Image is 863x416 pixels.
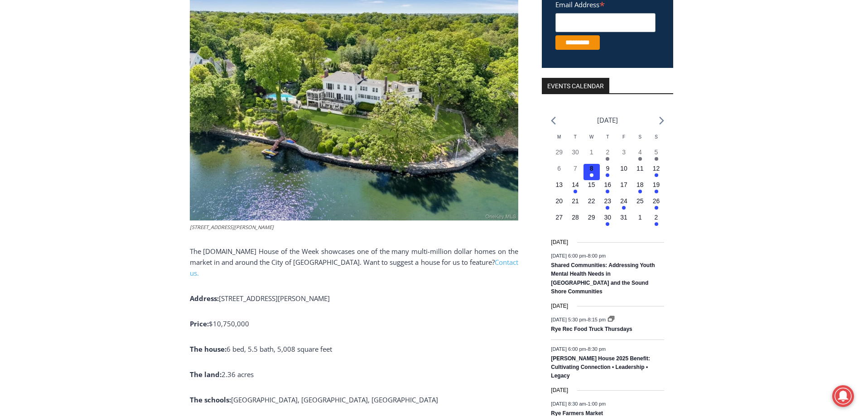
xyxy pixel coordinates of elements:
[632,213,648,229] button: 1
[190,395,231,404] b: The schools:
[600,164,616,180] button: 9 Has events
[551,134,567,148] div: Monday
[567,213,583,229] button: 28
[616,180,632,196] button: 17
[567,164,583,180] button: 7
[622,148,626,156] time: 3
[567,180,583,196] button: 14 Has events
[616,148,632,164] button: 3
[557,134,561,139] span: M
[567,148,583,164] button: 30
[190,370,222,379] b: The land:
[190,223,518,231] figcaption: [STREET_ADDRESS][PERSON_NAME]
[551,401,606,406] time: -
[231,395,438,404] span: [GEOGRAPHIC_DATA], [GEOGRAPHIC_DATA], [GEOGRAPHIC_DATA]
[572,148,579,156] time: 30
[648,164,665,180] button: 12 Has events
[606,148,609,156] time: 2
[638,148,642,156] time: 4
[551,326,632,333] a: Rye Rec Food Truck Thursdays
[620,214,627,221] time: 31
[622,134,625,139] span: F
[588,214,595,221] time: 29
[551,401,586,406] span: [DATE] 8:30 am
[638,134,641,139] span: S
[542,78,609,93] h2: Events Calendar
[648,196,665,213] button: 26 Has events
[655,214,658,221] time: 2
[555,181,563,188] time: 13
[572,181,579,188] time: 14
[588,197,595,205] time: 22
[606,222,609,226] em: Has events
[606,134,609,139] span: T
[555,148,563,156] time: 29
[190,294,219,303] b: Address:
[632,164,648,180] button: 11
[653,165,660,172] time: 12
[604,181,612,188] time: 16
[653,181,660,188] time: 19
[572,197,579,205] time: 21
[551,196,567,213] button: 20
[606,157,609,161] em: Has events
[583,196,600,213] button: 22
[557,165,561,172] time: 6
[583,164,600,180] button: 8 Has events
[588,253,606,258] span: 8:00 pm
[616,196,632,213] button: 24 Has events
[655,173,658,177] em: Has events
[620,165,627,172] time: 10
[551,253,606,258] time: -
[606,190,609,193] em: Has events
[636,197,644,205] time: 25
[190,344,227,354] b: The house:
[588,346,606,351] span: 8:30 pm
[583,134,600,148] div: Wednesday
[227,344,332,354] span: 6 bed, 5.5 bath, 5,008 square feet
[589,134,593,139] span: W
[551,164,567,180] button: 6
[551,317,586,322] span: [DATE] 5:30 pm
[583,180,600,196] button: 15
[190,246,518,278] p: The [DOMAIN_NAME] House of the Week showcases one of the many multi-million dollar homes on the m...
[606,206,609,210] em: Has events
[604,214,612,221] time: 30
[590,173,593,177] em: Has events
[583,213,600,229] button: 29
[648,148,665,164] button: 5 Has events
[567,196,583,213] button: 21
[655,190,658,193] em: Has events
[655,134,658,139] span: S
[632,196,648,213] button: 25
[190,258,518,277] a: Contact us.
[600,196,616,213] button: 23 Has events
[590,165,593,172] time: 8
[600,134,616,148] div: Thursday
[620,181,627,188] time: 17
[616,213,632,229] button: 31
[574,134,577,139] span: T
[551,253,586,258] span: [DATE] 6:00 pm
[219,294,330,303] span: [STREET_ADDRESS][PERSON_NAME]
[555,197,563,205] time: 20
[551,346,606,351] time: -
[638,214,642,221] time: 1
[551,238,568,247] time: [DATE]
[551,180,567,196] button: 13
[600,148,616,164] button: 2 Has events
[551,213,567,229] button: 27
[648,213,665,229] button: 2 Has events
[648,134,665,148] div: Sunday
[597,114,618,126] li: [DATE]
[583,148,600,164] button: 1
[551,317,607,322] time: -
[620,197,627,205] time: 24
[588,401,606,406] span: 1:00 pm
[606,165,609,172] time: 9
[638,157,642,161] em: Has events
[590,148,593,156] time: 1
[636,165,644,172] time: 11
[655,222,658,226] em: Has events
[653,197,660,205] time: 26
